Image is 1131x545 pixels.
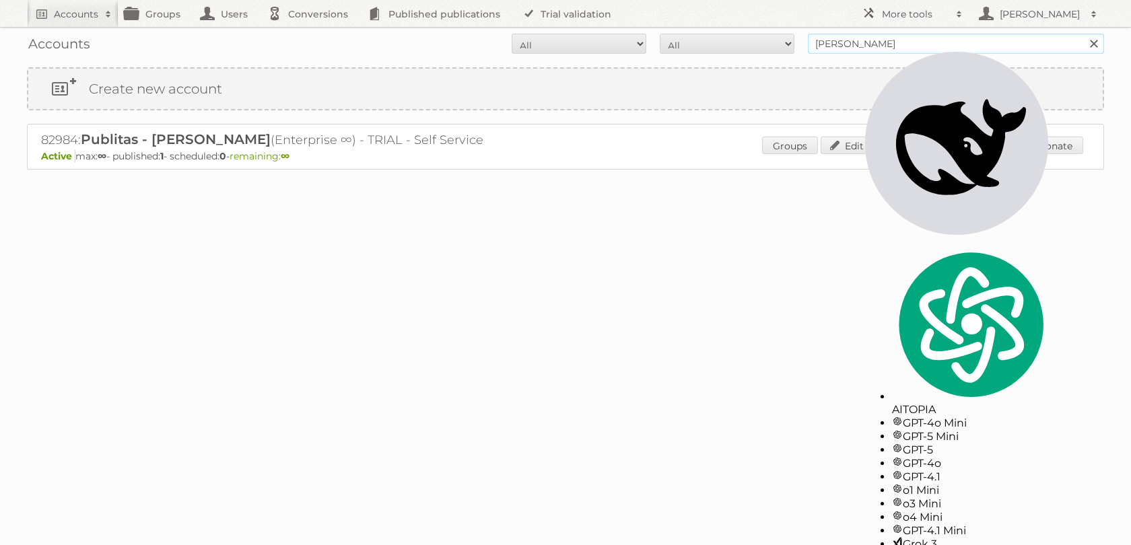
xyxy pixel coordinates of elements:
h2: More tools [882,7,949,21]
h2: 82984: (Enterprise ∞) - TRIAL - Self Service [41,131,512,149]
img: gpt-black.svg [892,456,903,467]
img: gpt-black.svg [892,470,903,480]
img: deepseek-r1.svg [865,52,1048,235]
h2: [PERSON_NAME] [996,7,1084,21]
div: GPT-5 Mini [892,429,1048,443]
div: o1 Mini [892,483,1048,497]
a: Create new account [28,69,1103,109]
span: remaining: [230,150,289,162]
div: GPT-4o Mini [892,416,1048,429]
strong: 1 [160,150,164,162]
div: GPT-5 [892,443,1048,456]
div: AITOPIA [892,248,1048,416]
span: Active [41,150,75,162]
img: gpt-black.svg [892,416,903,427]
img: gpt-black.svg [892,497,903,507]
div: GPT-4.1 Mini [892,523,1048,537]
h2: Accounts [54,7,98,21]
img: gpt-black.svg [892,483,903,494]
div: o4 Mini [892,510,1048,523]
a: Edit [821,137,875,154]
strong: ∞ [281,150,289,162]
img: gpt-black.svg [892,443,903,453]
strong: ∞ [98,150,106,162]
div: GPT-4.1 [892,470,1048,483]
img: gpt-black.svg [892,510,903,521]
span: Publitas - [PERSON_NAME] [81,131,271,147]
a: Groups [762,137,818,154]
div: o3 Mini [892,497,1048,510]
img: gpt-black.svg [892,523,903,534]
strong: 0 [219,150,226,162]
img: gpt-black.svg [892,429,903,440]
p: max: - published: - scheduled: - [41,150,1090,162]
div: GPT-4o [892,456,1048,470]
img: logo.svg [892,248,1048,400]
